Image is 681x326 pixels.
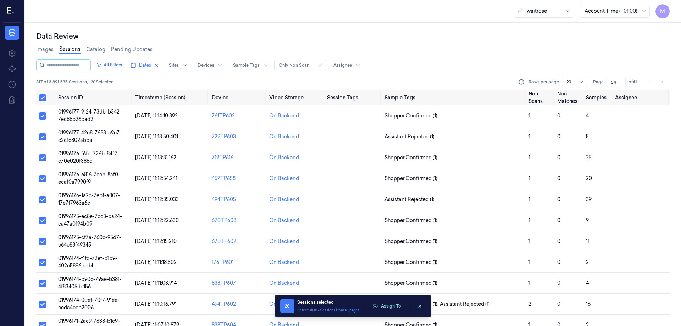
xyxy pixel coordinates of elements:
[528,196,530,203] span: 1
[384,238,437,245] span: Shopper Confirmed (1)
[586,112,589,119] span: 4
[557,280,560,286] span: 0
[269,154,299,161] div: On Backend
[528,280,530,286] span: 1
[135,280,177,286] span: [DATE] 11:11:03.914
[36,46,54,53] a: Images
[655,4,670,18] button: M
[212,175,264,182] div: 457TP658
[528,217,530,223] span: 1
[657,77,667,87] button: Go to next page
[212,217,264,224] div: 670TP608
[39,112,46,120] button: Select row
[135,238,177,244] span: [DATE] 11:12:15.210
[646,77,655,87] button: Go to previous page
[39,94,46,101] button: Select all
[58,276,122,290] span: 01996174-b90c-79ae-b381-4f83405dc156
[586,280,589,286] span: 4
[583,90,612,105] th: Samples
[212,112,264,120] div: 761TP602
[39,259,46,266] button: Select row
[209,90,266,105] th: Device
[557,175,560,182] span: 0
[135,133,178,140] span: [DATE] 11:13:50.401
[528,79,559,85] p: Rows per page
[94,59,125,71] button: All Filters
[58,109,122,122] span: 01996177-9124-73db-b342-7ec88b26bad2
[557,238,560,244] span: 0
[528,112,530,119] span: 1
[139,62,151,68] span: Dates
[269,280,299,287] div: On Backend
[135,112,178,119] span: [DATE] 11:14:10.392
[39,301,46,308] button: Select row
[58,150,119,164] span: 01996176-f6fd-726b-84f2-c70e020f388d
[212,238,264,245] div: 670TP602
[612,90,670,105] th: Assignee
[269,196,299,203] div: On Backend
[586,259,589,265] span: 2
[384,217,437,224] span: Shopper Confirmed (1)
[557,217,560,223] span: 0
[269,259,299,266] div: On Backend
[135,175,177,182] span: [DATE] 11:12:54.241
[528,154,530,161] span: 1
[128,60,162,71] button: Dates
[39,280,46,287] button: Select row
[324,90,382,105] th: Session Tags
[269,112,299,120] div: On Backend
[528,133,530,140] span: 1
[39,196,46,203] button: Select row
[36,79,88,85] span: 817 of 3,891,535 Sessions ,
[212,280,264,287] div: 833TP607
[586,238,589,244] span: 11
[59,45,81,54] a: Sessions
[39,154,46,161] button: Select row
[557,133,560,140] span: 0
[384,196,434,203] span: Assistant Rejected (1)
[212,196,264,203] div: 494TP605
[297,308,359,313] button: Select all 817 Sessions from all pages
[269,175,299,182] div: On Backend
[39,175,46,182] button: Select row
[212,300,264,308] div: 494TP602
[58,297,120,311] span: 01996174-00ef-70f7-91ee-ecda4eeb2006
[39,238,46,245] button: Select row
[135,196,179,203] span: [DATE] 11:12:35.033
[629,79,640,85] span: of 41
[440,300,490,308] span: Assistant Rejected (1)
[55,90,132,105] th: Session ID
[384,280,437,287] span: Shopper Confirmed (1)
[586,154,592,161] span: 25
[557,112,560,119] span: 0
[269,133,299,140] div: On Backend
[212,259,264,266] div: 176TP601
[86,46,105,53] a: Catalog
[58,129,122,143] span: 01996177-42e8-7683-a9c7-c2c1c802abba
[593,79,604,85] span: Page
[91,79,114,85] span: 20 Selected
[135,217,179,223] span: [DATE] 11:12:22.630
[528,259,530,265] span: 1
[384,154,437,161] span: Shopper Confirmed (1)
[212,133,264,140] div: 729TP603
[269,217,299,224] div: On Backend
[557,259,560,265] span: 0
[58,213,122,227] span: 01996175-ec8e-7cc3-ba24-ca47a0194b09
[528,301,531,307] span: 2
[132,90,209,105] th: Timestamp (Session)
[368,301,405,311] button: Assign To
[297,299,359,305] div: Sessions selected
[586,133,589,140] span: 5
[586,301,591,307] span: 16
[39,217,46,224] button: Select row
[382,90,526,105] th: Sample Tags
[135,259,177,265] span: [DATE] 11:11:18.502
[586,175,592,182] span: 20
[58,171,120,185] span: 01996176-6816-7eeb-8af0-ecaf0a7990f9
[58,192,120,206] span: 01996176-1a2c-7ebf-a807-17e7f7963a6c
[36,31,670,41] div: Data Review
[557,154,560,161] span: 0
[111,46,153,53] a: Pending Updates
